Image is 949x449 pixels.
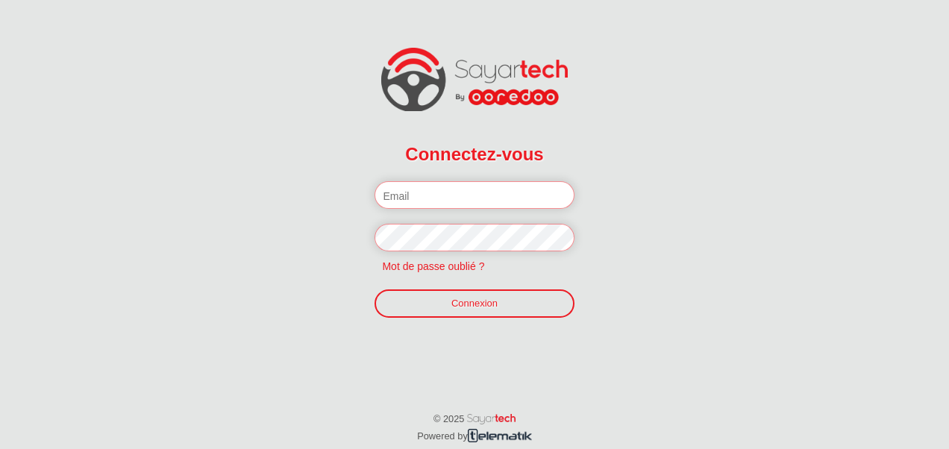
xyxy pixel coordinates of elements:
img: word_sayartech.png [467,414,516,424]
p: © 2025 Powered by [369,397,580,445]
a: Connexion [375,289,574,318]
h2: Connectez-vous [375,134,574,174]
a: Mot de passe oublié ? [375,260,492,272]
img: telematik.png [468,429,532,442]
input: Email [375,181,574,209]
